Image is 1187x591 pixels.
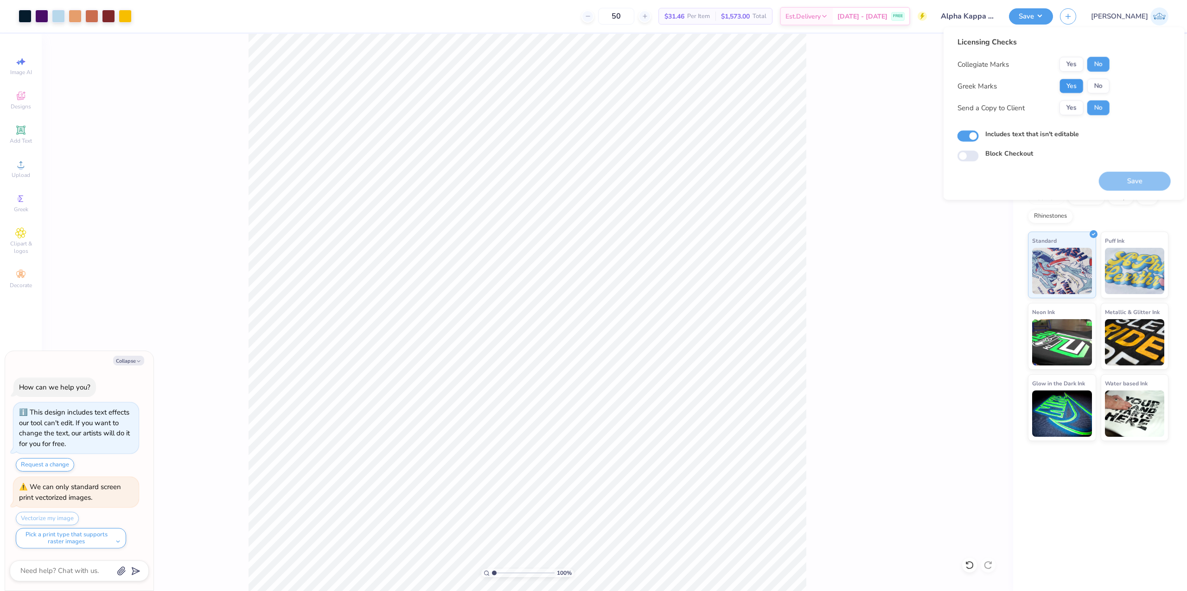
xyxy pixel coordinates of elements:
button: Yes [1059,57,1084,72]
img: Water based Ink [1105,390,1165,437]
span: Decorate [10,282,32,289]
div: Collegiate Marks [957,59,1009,69]
span: Standard [1032,236,1057,245]
span: Glow in the Dark Ink [1032,378,1085,388]
span: 100 % [557,569,572,577]
div: Greek Marks [957,81,997,91]
label: Includes text that isn't editable [985,129,1079,139]
img: Metallic & Glitter Ink [1105,319,1165,365]
input: Untitled Design [934,7,1002,25]
span: [PERSON_NAME] [1091,11,1148,22]
button: Collapse [113,356,144,365]
span: $31.46 [664,12,684,21]
button: Yes [1059,101,1084,115]
div: Licensing Checks [957,37,1110,48]
span: Image AI [10,69,32,76]
span: FREE [893,13,903,19]
span: Greek [14,206,28,213]
span: Neon Ink [1032,307,1055,317]
span: Total [753,12,766,21]
button: Save [1009,8,1053,25]
button: Yes [1059,79,1084,94]
img: Josephine Amber Orros [1150,7,1168,25]
div: How can we help you? [19,383,90,392]
span: Add Text [10,137,32,145]
span: Metallic & Glitter Ink [1105,307,1160,317]
img: Standard [1032,248,1092,294]
input: – – [598,8,634,25]
span: Est. Delivery [785,12,821,21]
span: [DATE] - [DATE] [837,12,887,21]
span: Clipart & logos [5,240,37,255]
div: This design includes text effects our tool can't edit. If you want to change the text, our artist... [19,408,130,448]
span: Puff Ink [1105,236,1124,245]
span: Water based Ink [1105,378,1148,388]
button: No [1087,101,1110,115]
button: No [1087,57,1110,72]
button: Pick a print type that supports raster images [16,528,126,548]
span: Designs [11,103,31,110]
span: $1,573.00 [721,12,750,21]
img: Neon Ink [1032,319,1092,365]
img: Puff Ink [1105,248,1165,294]
img: Glow in the Dark Ink [1032,390,1092,437]
button: No [1087,79,1110,94]
div: We can only standard screen print vectorized images. [19,482,121,502]
label: Block Checkout [985,149,1033,158]
div: Send a Copy to Client [957,102,1025,113]
span: Per Item [687,12,710,21]
a: [PERSON_NAME] [1091,7,1168,25]
button: Request a change [16,458,74,472]
span: Upload [12,171,30,179]
div: Rhinestones [1028,209,1073,223]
